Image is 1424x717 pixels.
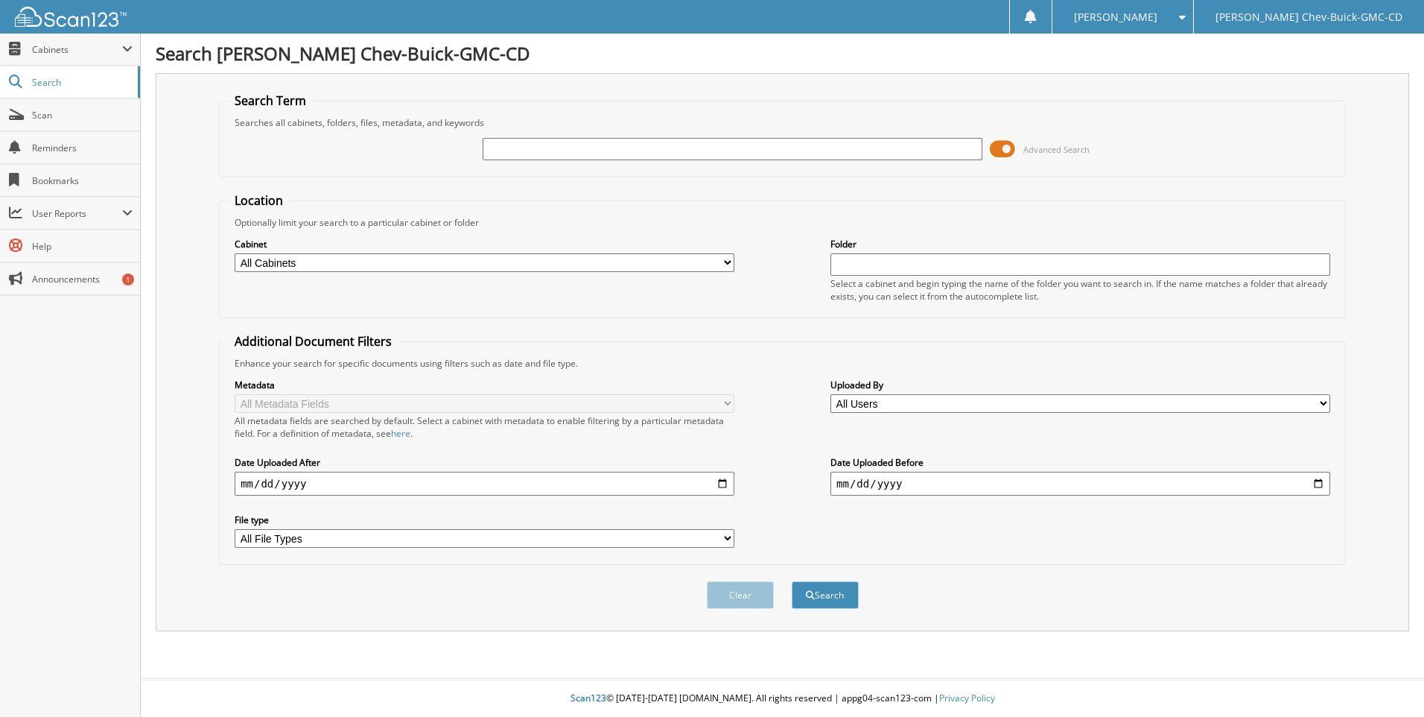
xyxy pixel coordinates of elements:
[32,240,133,253] span: Help
[391,427,410,440] a: here
[141,680,1424,717] div: © [DATE]-[DATE] [DOMAIN_NAME]. All rights reserved | appg04-scan123-com |
[32,43,122,56] span: Cabinets
[830,379,1330,391] label: Uploaded By
[235,379,734,391] label: Metadata
[235,456,734,469] label: Date Uploaded After
[830,472,1330,496] input: end
[570,692,606,704] span: Scan123
[32,174,133,187] span: Bookmarks
[32,76,130,89] span: Search
[1074,13,1157,22] span: [PERSON_NAME]
[830,277,1330,303] div: Select a cabinet and begin typing the name of the folder you want to search in. If the name match...
[32,142,133,154] span: Reminders
[235,238,734,250] label: Cabinet
[32,273,133,285] span: Announcements
[235,514,734,526] label: File type
[792,581,859,609] button: Search
[227,116,1338,129] div: Searches all cabinets, folders, files, metadata, and keywords
[1023,144,1090,155] span: Advanced Search
[32,207,122,220] span: User Reports
[122,274,134,285] div: 1
[15,7,127,27] img: scan123-logo-white.svg
[32,109,133,121] span: Scan
[227,192,290,209] legend: Location
[939,692,995,704] a: Privacy Policy
[1350,645,1424,717] iframe: Chat Widget
[1215,13,1402,22] span: [PERSON_NAME] Chev-Buick-GMC-CD
[235,414,734,440] div: All metadata fields are searched by default. Select a cabinet with metadata to enable filtering b...
[227,333,399,350] legend: Additional Document Filters
[227,357,1338,370] div: Enhance your search for specific documents using filters such as date and file type.
[830,456,1330,469] label: Date Uploaded Before
[156,41,1409,66] h1: Search [PERSON_NAME] Chev-Buick-GMC-CD
[227,92,314,109] legend: Search Term
[227,216,1338,229] div: Optionally limit your search to a particular cabinet or folder
[707,581,774,609] button: Clear
[830,238,1330,250] label: Folder
[235,472,734,496] input: start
